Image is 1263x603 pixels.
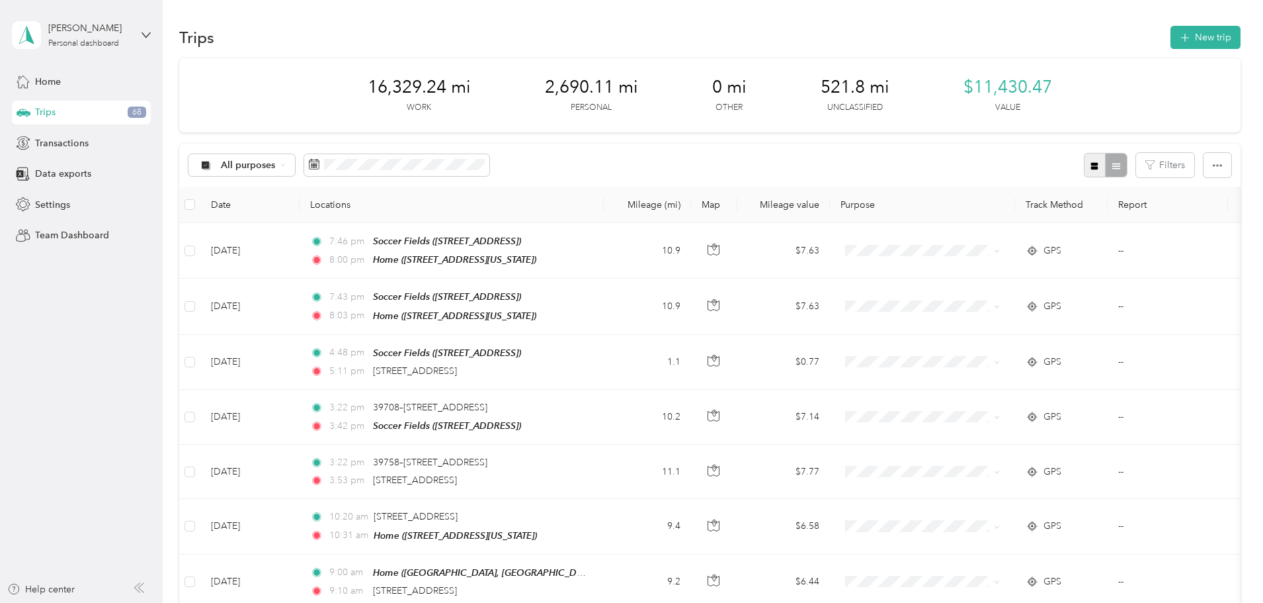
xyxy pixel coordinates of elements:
[374,530,537,541] span: Home ([STREET_ADDRESS][US_STATE])
[329,290,367,304] span: 7:43 pm
[827,102,883,114] p: Unclassified
[373,420,521,431] span: Soccer Fields ([STREET_ADDRESS])
[329,253,367,267] span: 8:00 pm
[737,499,830,554] td: $6.58
[48,21,131,35] div: [PERSON_NAME]
[35,75,61,89] span: Home
[221,161,276,170] span: All purposes
[604,445,691,499] td: 11.1
[329,234,367,249] span: 7:46 pm
[7,582,75,596] button: Help center
[179,30,214,44] h1: Trips
[1043,410,1061,424] span: GPS
[200,390,300,445] td: [DATE]
[329,364,367,379] span: 5:11 pm
[48,40,119,48] div: Personal dashboard
[995,102,1020,114] p: Value
[737,335,830,390] td: $0.77
[604,390,691,445] td: 10.2
[373,310,536,321] span: Home ([STREET_ADDRESS][US_STATE])
[35,198,70,212] span: Settings
[373,475,457,486] span: [STREET_ADDRESS]
[737,445,830,499] td: $7.77
[200,445,300,499] td: [DATE]
[373,457,487,468] span: 39758–[STREET_ADDRESS]
[200,499,300,554] td: [DATE]
[737,279,830,334] td: $7.63
[329,455,367,470] span: 3:22 pm
[374,511,458,522] span: [STREET_ADDRESS]
[35,228,109,242] span: Team Dashboard
[1043,299,1061,314] span: GPS
[604,335,691,390] td: 1.1
[1170,26,1241,49] button: New trip
[604,499,691,554] td: 9.4
[300,187,604,223] th: Locations
[712,77,747,98] span: 0 mi
[373,254,536,265] span: Home ([STREET_ADDRESS][US_STATE])
[35,167,91,181] span: Data exports
[128,107,146,118] span: 68
[737,390,830,445] td: $7.14
[1108,499,1228,554] td: --
[329,308,367,323] span: 8:03 pm
[830,187,1015,223] th: Purpose
[329,528,368,543] span: 10:31 am
[963,77,1052,98] span: $11,430.47
[1136,153,1194,177] button: Filters
[329,473,367,488] span: 3:53 pm
[737,223,830,279] td: $7.63
[737,187,830,223] th: Mileage value
[1108,187,1228,223] th: Report
[571,102,612,114] p: Personal
[407,102,431,114] p: Work
[715,102,743,114] p: Other
[821,77,889,98] span: 521.8 mi
[1108,223,1228,279] td: --
[1108,335,1228,390] td: --
[373,567,793,579] span: Home ([GEOGRAPHIC_DATA], [GEOGRAPHIC_DATA], [GEOGRAPHIC_DATA], [GEOGRAPHIC_DATA])
[1108,390,1228,445] td: --
[329,346,367,360] span: 4:48 pm
[1015,187,1108,223] th: Track Method
[373,585,457,596] span: [STREET_ADDRESS]
[373,348,521,358] span: Soccer Fields ([STREET_ADDRESS])
[1108,445,1228,499] td: --
[368,77,471,98] span: 16,329.24 mi
[329,400,367,415] span: 3:22 pm
[35,136,89,150] span: Transactions
[200,223,300,279] td: [DATE]
[329,584,367,598] span: 9:10 am
[1043,519,1061,533] span: GPS
[200,335,300,390] td: [DATE]
[329,510,368,524] span: 10:20 am
[1043,355,1061,369] span: GPS
[1108,279,1228,334] td: --
[1043,575,1061,589] span: GPS
[200,187,300,223] th: Date
[545,77,638,98] span: 2,690.11 mi
[604,279,691,334] td: 10.9
[691,187,737,223] th: Map
[200,279,300,334] td: [DATE]
[604,223,691,279] td: 10.9
[373,365,457,377] span: [STREET_ADDRESS]
[329,419,367,434] span: 3:42 pm
[604,187,691,223] th: Mileage (mi)
[1189,529,1263,603] iframe: Everlance-gr Chat Button Frame
[35,105,56,119] span: Trips
[373,236,521,246] span: Soccer Fields ([STREET_ADDRESS])
[1043,465,1061,479] span: GPS
[373,402,487,413] span: 39708–[STREET_ADDRESS]
[1043,244,1061,258] span: GPS
[373,291,521,302] span: Soccer Fields ([STREET_ADDRESS])
[329,565,367,580] span: 9:00 am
